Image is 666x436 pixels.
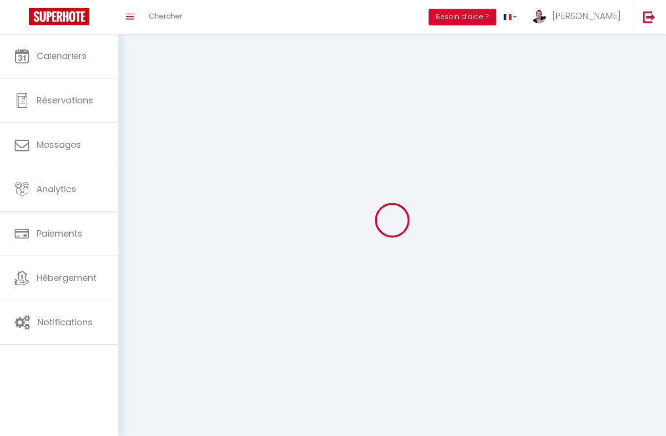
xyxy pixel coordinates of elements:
img: logout [643,11,655,23]
span: Réservations [37,94,93,106]
span: Calendriers [37,50,87,62]
span: Analytics [37,183,76,195]
img: Super Booking [29,8,89,25]
span: Notifications [38,316,93,328]
img: ... [531,9,546,23]
span: Hébergement [37,272,97,284]
span: Chercher [149,11,182,21]
span: Paiements [37,227,82,239]
span: Messages [37,139,81,151]
button: Besoin d'aide ? [429,9,496,25]
span: [PERSON_NAME] [552,10,621,22]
